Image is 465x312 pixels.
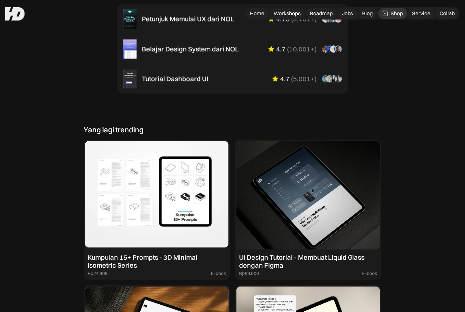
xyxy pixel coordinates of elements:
div: Rp69.000 [239,271,259,276]
div: Jobs [342,10,353,17]
a: Tutorial Dashboard UI4.7(5,001+) [118,66,347,93]
div: ( [291,75,293,83]
div: ) [315,45,317,53]
div: 4.7 [280,75,290,83]
a: Shop [378,8,407,19]
div: Rp24.999 [88,271,107,276]
a: Belajar Design System dari NOL4.7(10,001+) [118,35,347,63]
div: Home [250,10,264,17]
a: Workshops [270,8,305,19]
div: UI Design Tutorial - Membuat Liquid Glass dengan Figma [239,253,377,269]
div: E-book [211,271,226,276]
a: Petunjuk Memulai UX dari NOL4.75(9,101+) [118,5,347,32]
div: 10,001+ [289,45,315,53]
div: Service [412,10,431,17]
div: Petunjuk Memulai UX dari NOL [142,15,234,23]
a: Home [246,8,268,19]
div: ) [315,75,317,83]
div: ( [287,45,289,53]
div: Kumpulan 15+ Prompts - 3D Minimal Isometric Series [88,253,226,269]
div: 5,001+ [293,75,315,83]
a: Roadmap [306,8,337,19]
div: Belajar Design System dari NOL [142,45,239,53]
a: Jobs [338,8,357,19]
div: Workshops [274,10,301,17]
div: Yang lagi trending [84,125,144,134]
div: Shop [391,10,403,17]
div: Collab [440,10,455,17]
a: Service [408,8,435,19]
div: Roadmap [310,10,333,17]
div: Blog [362,10,373,17]
div: E-book [362,271,377,276]
div: Tutorial Dashboard UI [142,75,208,83]
a: Kumpulan 15+ Prompts - 3D Minimal Isometric SeriesRp24.999E-book [84,140,230,280]
a: Blog [359,8,377,19]
a: Collab [436,8,459,19]
div: 4.7 [276,45,286,53]
a: UI Design Tutorial - Membuat Liquid Glass dengan FigmaRp69.000E-book [235,140,381,280]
